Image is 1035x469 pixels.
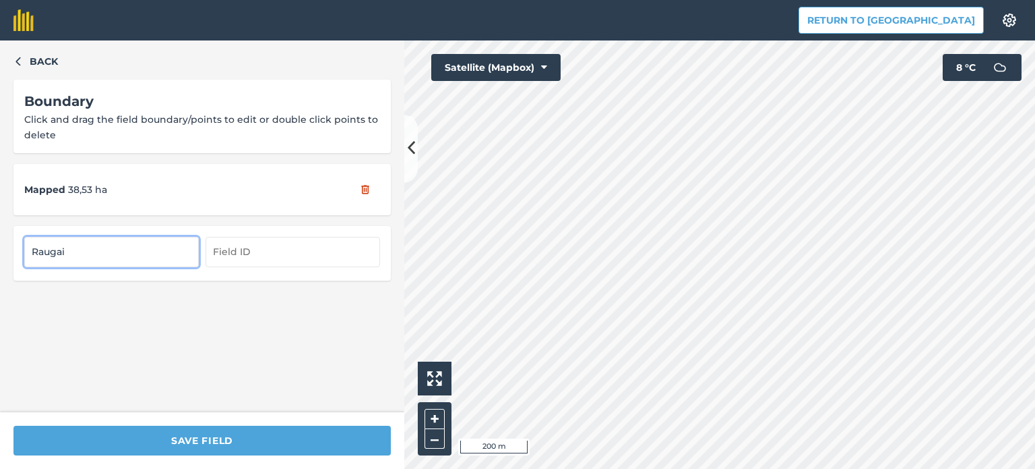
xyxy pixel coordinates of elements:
[798,7,984,34] button: Return to [GEOGRAPHIC_DATA]
[425,409,445,429] button: +
[24,237,199,267] input: Field name
[68,182,107,197] span: 38,53 ha
[427,371,442,386] img: Four arrows, one pointing top left, one top right, one bottom right and the last bottom left
[956,54,976,81] span: 8 ° C
[943,54,1022,81] button: 8 °C
[24,90,380,112] div: Boundary
[1001,13,1017,27] img: A cog icon
[13,9,34,31] img: fieldmargin Logo
[13,54,58,69] button: Back
[24,113,378,140] span: Click and drag the field boundary/points to edit or double click points to delete
[986,54,1013,81] img: svg+xml;base64,PD94bWwgdmVyc2lvbj0iMS4wIiBlbmNvZGluZz0idXRmLTgiPz4KPCEtLSBHZW5lcmF0b3I6IEFkb2JlIE...
[425,429,445,449] button: –
[13,426,391,456] button: SAVE FIELD
[206,237,380,267] input: Field ID
[24,182,65,197] span: Mapped
[431,54,561,81] button: Satellite (Mapbox)
[30,54,58,69] span: Back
